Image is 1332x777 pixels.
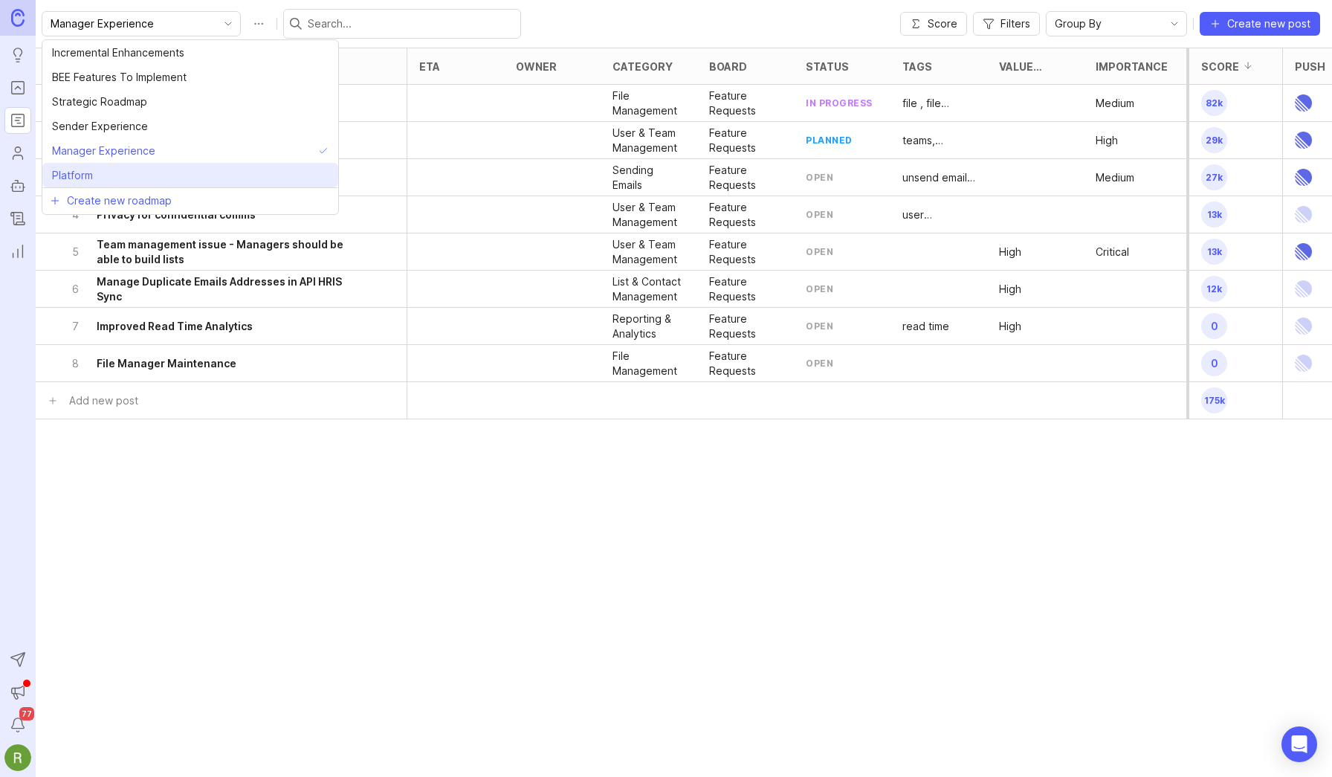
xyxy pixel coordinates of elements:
div: open [806,171,833,184]
div: planned [806,134,853,146]
div: teams, templates, user permissions [902,133,975,148]
span: 0 [1201,350,1227,376]
p: file , file manager [902,96,975,111]
a: Ideas [4,42,31,68]
p: read time [902,319,949,334]
div: in progress [806,97,873,109]
img: Linear Logo [1295,345,1312,381]
a: Changelog [4,205,31,232]
h6: Improved Read Time Analytics [97,319,253,334]
div: open [806,245,833,258]
button: Announcements [4,679,31,706]
p: User & Team Management [612,237,685,267]
svg: check icon [318,146,334,156]
svg: prefix icon Plus [49,195,61,207]
button: Roadmap options [247,12,271,36]
div: Feature Requests [709,200,782,230]
button: 5Team management issue - Managers should be able to build lists [68,233,365,270]
input: Manager Experience [51,16,215,32]
svg: toggle icon [216,18,240,30]
p: Reporting & Analytics [612,312,685,341]
div: Push [1295,61,1325,72]
div: toggle menu [1046,11,1187,36]
p: Feature Requests [709,163,782,193]
span: Create new post [1227,16,1310,31]
p: 8 [68,356,82,371]
p: Critical [1096,245,1129,259]
button: Score [900,12,967,36]
span: Filters [1000,16,1030,31]
p: User & Team Management [612,126,685,155]
p: File Management [612,88,685,118]
img: Linear Logo [1295,308,1312,344]
p: 6 [68,282,82,297]
span: Strategic Roadmap [52,94,147,110]
a: Autopilot [4,173,31,199]
div: owner [516,61,557,72]
div: Feature Requests [709,237,782,267]
img: Linear Logo [1295,233,1312,270]
div: open [806,283,833,295]
p: Sending Emails [612,163,685,193]
p: High [999,245,1021,259]
button: 8File Manager Maintenance [68,345,365,381]
p: Feature Requests [709,312,782,341]
input: Search... [308,16,514,32]
span: 29k [1201,127,1227,153]
div: open [806,320,833,332]
img: Linear Logo [1295,159,1312,196]
div: Value Scale [999,61,1054,72]
p: Feature Requests [709,274,782,304]
span: Score [928,16,957,31]
p: 7 [68,319,82,334]
p: High [999,319,1021,334]
div: Importance [1096,61,1168,72]
span: 0 [1201,313,1227,339]
img: Linear Logo [1295,122,1312,158]
img: Linear Logo [1295,85,1312,121]
div: eta [419,61,440,72]
button: Notifications [4,712,31,738]
span: 175k [1201,387,1227,413]
span: 27k [1201,164,1227,190]
div: board [709,61,747,72]
p: Medium [1096,96,1134,111]
div: High [1096,133,1118,148]
div: open [806,208,833,221]
div: Open Intercom Messenger [1281,726,1317,762]
img: Linear Logo [1295,271,1312,307]
p: High [999,282,1021,297]
div: open [806,357,833,370]
div: category [612,61,673,72]
p: unsend email, Incremental Enhancements [902,170,975,185]
div: user permissions, privacy [902,207,975,222]
p: Feature Requests [709,126,782,155]
button: 6Manage Duplicate Emails Addresses in API HRIS Sync [68,271,365,307]
p: Medium [1096,170,1134,185]
div: Add new post [69,393,138,409]
p: File Management [612,349,685,378]
a: Users [4,140,31,167]
p: List & Contact Management [612,274,685,304]
img: Ryan Duguid [4,744,31,771]
span: 82k [1201,90,1227,116]
button: 7Improved Read Time Analytics [68,308,365,344]
h6: Manage Duplicate Emails Addresses in API HRIS Sync [97,274,365,304]
span: Platform [52,167,93,184]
